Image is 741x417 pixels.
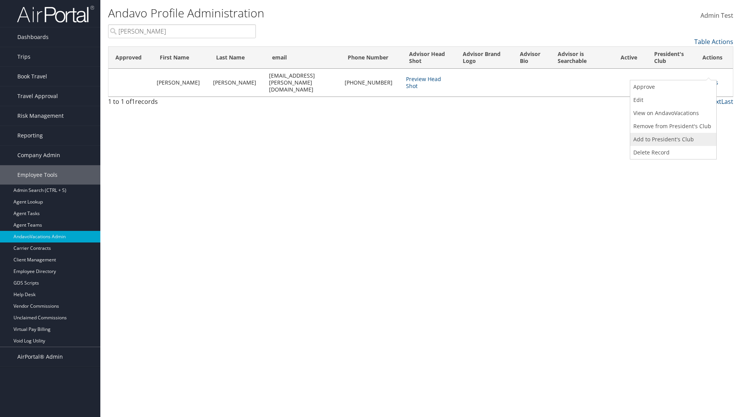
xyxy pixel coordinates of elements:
a: Table Actions [694,37,733,46]
a: Remove from President's Club [630,120,714,133]
a: Edit [630,93,714,107]
th: Advisor Head Shot: activate to sort column ascending [402,47,456,69]
span: Company Admin [17,146,60,165]
td: [PHONE_NUMBER] [341,69,402,97]
span: Travel Approval [17,86,58,106]
span: Dashboards [17,27,49,47]
a: Delete Record [630,146,714,159]
th: First Name: activate to sort column ascending [153,47,209,69]
a: Add to President's Club [630,133,714,146]
th: Advisor Bio: activate to sort column ascending [513,47,551,69]
th: Advisor Brand Logo: activate to sort column ascending [456,47,513,69]
span: Reporting [17,126,43,145]
input: Search [108,24,256,38]
th: Advisor is Searchable: activate to sort column ascending [551,47,613,69]
th: Active: activate to sort column ascending [614,47,647,69]
span: 1 [132,97,135,106]
a: Last [721,97,733,106]
th: President's Club: activate to sort column ascending [647,47,695,69]
a: Preview Head Shot [406,75,441,90]
div: 1 to 1 of records [108,97,256,110]
td: [PERSON_NAME] [153,69,209,97]
td: [PERSON_NAME] [209,69,266,97]
img: airportal-logo.png [17,5,94,23]
th: Approved: activate to sort column ascending [108,47,153,69]
span: Trips [17,47,30,66]
th: Phone Number: activate to sort column ascending [341,47,402,69]
a: Admin Test [700,4,733,28]
span: Book Travel [17,67,47,86]
a: Actions [699,79,718,86]
span: AirPortal® Admin [17,347,63,366]
h1: Andavo Profile Administration [108,5,525,21]
th: Last Name: activate to sort column ascending [209,47,266,69]
span: Admin Test [700,11,733,20]
a: Approve [630,80,714,93]
td: [EMAIL_ADDRESS][PERSON_NAME][DOMAIN_NAME] [265,69,340,97]
th: email: activate to sort column ascending [265,47,340,69]
a: View on AndavoVacations [630,107,714,120]
th: Actions [695,47,733,69]
span: Employee Tools [17,165,58,185]
span: Risk Management [17,106,64,125]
